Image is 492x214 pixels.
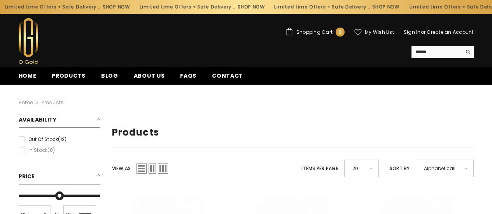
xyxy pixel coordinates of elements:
[344,160,379,177] div: 20
[462,46,474,58] button: Search
[102,3,129,11] a: SHOP NOW
[11,71,44,85] a: Home
[365,30,394,35] span: My Wish List
[112,164,131,173] label: View as
[134,72,165,80] span: About us
[390,164,410,173] label: Sort by
[268,1,403,13] div: Limited time Offers + Safe Delivery ..
[58,136,67,143] span: (12)
[52,72,86,80] span: Products
[137,164,147,174] span: List
[212,72,243,80] span: Contact
[427,29,473,35] a: Create an Account
[19,98,33,107] a: Home
[42,99,63,106] a: Products
[133,1,268,13] div: Limited time Offers + Safe Delivery ..
[172,71,204,85] a: FAQs
[371,3,398,11] a: SHOP NOW
[416,160,474,177] div: Alphabetically, A-Z
[236,3,263,11] a: SHOP NOW
[236,197,263,204] span: Sold out
[44,71,93,85] a: Products
[285,28,345,37] a: Shopping Cart
[19,72,37,80] span: Home
[112,197,139,204] span: Sold out
[19,116,57,124] span: Availability
[180,72,196,80] span: FAQs
[339,28,342,37] span: 0
[411,46,474,58] summary: Search
[19,18,38,64] img: Ogold Shop
[19,85,474,110] nav: breadcrumbs
[158,164,168,174] span: Grid 3
[301,164,338,173] label: Items per page
[354,29,394,36] a: My Wish List
[93,71,126,85] a: Blog
[352,163,364,174] span: 20
[361,197,388,204] span: Sold out
[126,71,173,85] a: About us
[421,29,425,35] span: or
[424,163,459,174] span: Alphabetically, A-Z
[404,29,421,35] a: Sign In
[112,127,474,138] h1: Products
[296,30,333,35] span: Shopping Cart
[204,71,251,85] a: Contact
[149,164,156,174] span: Grid 2
[101,72,118,80] span: Blog
[19,135,100,144] label: Out of stock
